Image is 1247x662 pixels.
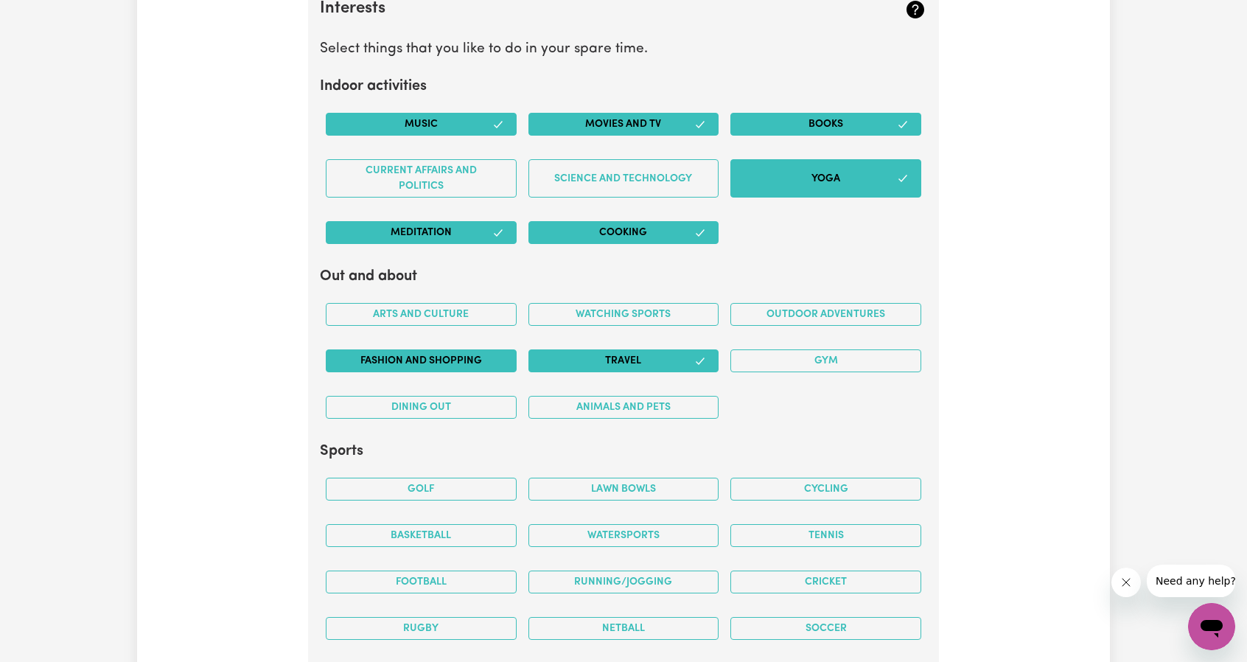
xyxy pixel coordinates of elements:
[528,571,719,593] button: Running/Jogging
[730,113,921,136] button: Books
[730,303,921,326] button: Outdoor adventures
[1147,565,1235,597] iframe: Message from company
[326,113,517,136] button: Music
[730,617,921,640] button: Soccer
[326,159,517,198] button: Current Affairs and Politics
[528,396,719,419] button: Animals and pets
[326,349,517,372] button: Fashion and shopping
[528,113,719,136] button: Movies and TV
[9,10,89,22] span: Need any help?
[326,303,517,326] button: Arts and Culture
[1188,603,1235,650] iframe: Button to launch messaging window
[326,396,517,419] button: Dining out
[326,571,517,593] button: Football
[528,303,719,326] button: Watching sports
[528,617,719,640] button: Netball
[320,39,927,60] p: Select things that you like to do in your spare time.
[730,349,921,372] button: Gym
[730,524,921,547] button: Tennis
[730,478,921,501] button: Cycling
[528,349,719,372] button: Travel
[528,159,719,198] button: Science and Technology
[730,159,921,198] button: Yoga
[326,617,517,640] button: Rugby
[528,478,719,501] button: Lawn bowls
[326,478,517,501] button: Golf
[730,571,921,593] button: Cricket
[320,77,927,95] h2: Indoor activities
[1111,568,1141,597] iframe: Close message
[320,268,927,285] h2: Out and about
[528,524,719,547] button: Watersports
[320,442,927,460] h2: Sports
[528,221,719,244] button: Cooking
[326,524,517,547] button: Basketball
[326,221,517,244] button: Meditation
